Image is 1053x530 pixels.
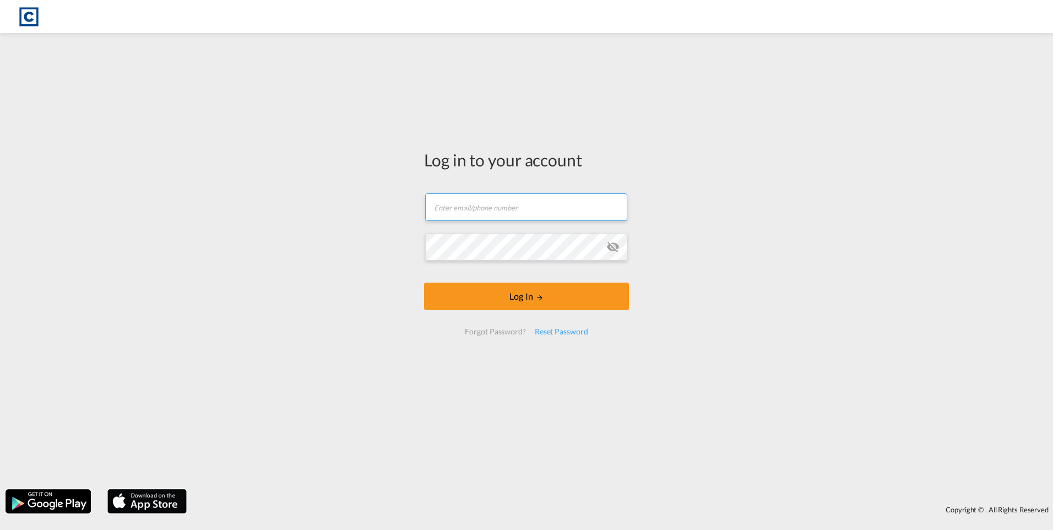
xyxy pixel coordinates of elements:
[4,488,92,515] img: google.png
[425,193,627,221] input: Enter email/phone number
[460,322,530,342] div: Forgot Password?
[106,488,188,515] img: apple.png
[530,322,593,342] div: Reset Password
[17,4,41,29] img: 1fdb9190129311efbfaf67cbb4249bed.jpeg
[192,500,1053,519] div: Copyright © . All Rights Reserved
[606,240,620,253] md-icon: icon-eye-off
[424,283,629,310] button: LOGIN
[424,148,629,171] div: Log in to your account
